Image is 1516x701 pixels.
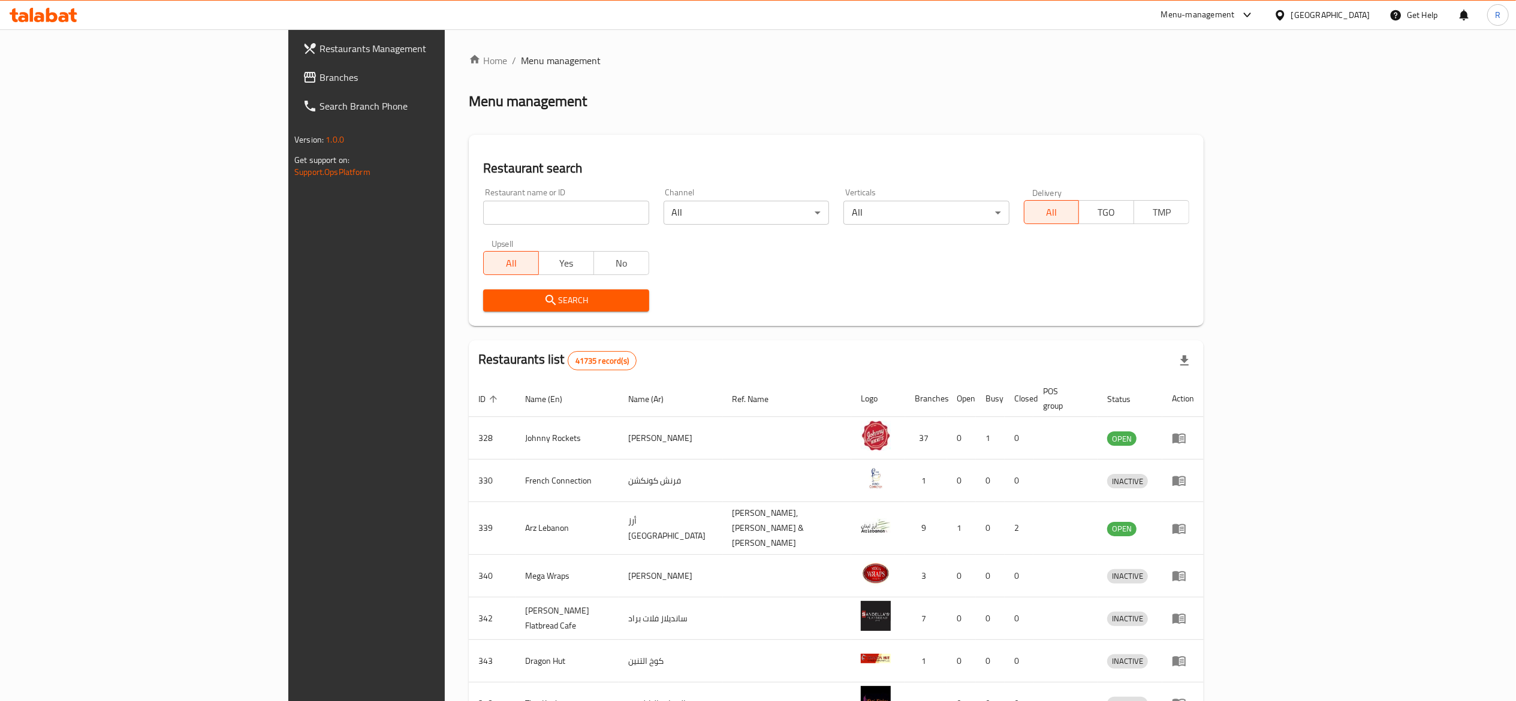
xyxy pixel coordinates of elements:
td: Dragon Hut [516,640,619,682]
span: Name (Ar) [628,392,679,406]
td: 0 [947,417,976,460]
span: Search Branch Phone [320,99,532,113]
div: All [843,201,1009,225]
td: 0 [947,640,976,682]
span: TMP [1139,204,1185,221]
th: Closed [1005,380,1033,417]
button: TGO [1078,200,1134,224]
td: Johnny Rockets [516,417,619,460]
span: All [489,255,534,272]
span: R [1495,8,1500,22]
button: All [483,251,539,275]
span: Search [493,293,639,308]
span: Branches [320,70,532,84]
td: Arz Lebanon [516,502,619,555]
td: [PERSON_NAME] [619,555,723,597]
span: 41735 record(s) [568,355,636,367]
div: Export file [1170,346,1199,375]
td: 1 [905,640,947,682]
td: 0 [947,555,976,597]
td: 0 [976,502,1005,555]
td: فرنش كونكشن [619,460,723,502]
span: No [599,255,644,272]
th: Open [947,380,976,417]
td: 1 [905,460,947,502]
td: 0 [976,640,1005,682]
button: No [593,251,649,275]
a: Restaurants Management [293,34,541,63]
span: 1.0.0 [325,132,344,147]
span: Status [1107,392,1146,406]
div: Total records count [568,351,637,370]
td: 0 [1005,555,1033,597]
span: Version: [294,132,324,147]
td: 0 [1005,597,1033,640]
th: Action [1162,380,1204,417]
th: Busy [976,380,1005,417]
td: 0 [947,460,976,502]
h2: Restaurants list [478,350,637,370]
div: Menu [1172,611,1194,626]
td: 0 [976,555,1005,597]
div: Menu-management [1161,8,1235,22]
div: Menu [1172,654,1194,668]
button: Yes [538,251,594,275]
div: All [664,201,829,225]
td: 9 [905,502,947,555]
div: Menu [1172,569,1194,583]
img: Arz Lebanon [861,511,891,541]
span: OPEN [1107,522,1137,536]
div: Menu [1172,521,1194,536]
td: 0 [947,597,976,640]
h2: Restaurant search [483,159,1189,177]
td: 0 [1005,460,1033,502]
td: 0 [1005,417,1033,460]
img: Johnny Rockets [861,421,891,451]
span: INACTIVE [1107,569,1148,583]
div: OPEN [1107,431,1137,446]
span: INACTIVE [1107,654,1148,668]
td: 1 [976,417,1005,460]
span: All [1029,204,1075,221]
td: French Connection [516,460,619,502]
button: TMP [1134,200,1189,224]
span: Menu management [521,53,601,68]
div: Menu [1172,473,1194,488]
td: كوخ التنين [619,640,723,682]
td: 3 [905,555,947,597]
td: أرز [GEOGRAPHIC_DATA] [619,502,723,555]
img: Dragon Hut [861,643,891,673]
label: Upsell [492,239,514,247]
div: Menu [1172,431,1194,445]
td: 7 [905,597,947,640]
span: OPEN [1107,432,1137,446]
span: Yes [544,255,589,272]
div: INACTIVE [1107,569,1148,584]
td: سانديلاز فلات براد [619,597,723,640]
span: Name (En) [525,392,578,406]
span: ID [478,392,501,406]
td: 0 [1005,640,1033,682]
input: Search for restaurant name or ID.. [483,201,649,225]
a: Search Branch Phone [293,92,541,120]
button: All [1024,200,1080,224]
td: [PERSON_NAME],[PERSON_NAME] & [PERSON_NAME] [723,502,852,555]
th: Logo [851,380,905,417]
td: 2 [1005,502,1033,555]
nav: breadcrumb [469,53,1204,68]
label: Delivery [1032,188,1062,197]
td: 37 [905,417,947,460]
span: INACTIVE [1107,612,1148,626]
span: Ref. Name [733,392,785,406]
span: POS group [1043,384,1083,413]
div: INACTIVE [1107,474,1148,488]
td: [PERSON_NAME] [619,417,723,460]
a: Support.OpsPlatform [294,164,370,180]
span: INACTIVE [1107,475,1148,488]
td: 0 [976,597,1005,640]
td: 1 [947,502,976,555]
img: Mega Wraps [861,558,891,588]
th: Branches [905,380,947,417]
